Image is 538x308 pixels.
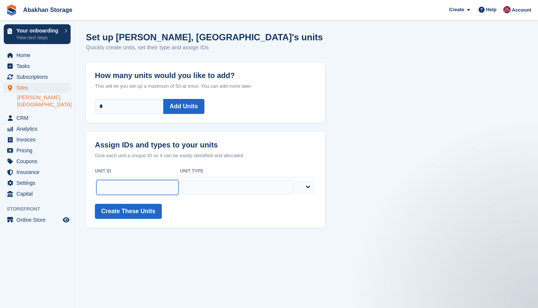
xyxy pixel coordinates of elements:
[16,34,61,41] p: View next steps
[449,6,464,13] span: Create
[16,134,61,145] span: Invoices
[17,94,71,108] a: [PERSON_NAME], [GEOGRAPHIC_DATA]
[95,165,180,177] th: Unit ID
[16,215,61,225] span: Online Store
[16,113,61,123] span: CRM
[16,50,61,60] span: Home
[16,156,61,167] span: Coupons
[16,83,61,93] span: Sites
[4,83,71,93] a: menu
[4,156,71,167] a: menu
[512,6,531,14] span: Account
[4,61,71,71] a: menu
[6,4,17,16] img: stora-icon-8386f47178a22dfd0bd8f6a31ec36ba5ce8667c1dd55bd0f319d3a0aa187defe.svg
[95,83,316,90] p: This will let you set up a maximum of 50 at once. You can add more later.
[163,99,204,114] button: Add Units
[4,178,71,188] a: menu
[62,215,71,224] a: Preview store
[16,189,61,199] span: Capital
[95,62,316,80] label: How many units would you like to add?
[4,145,71,156] a: menu
[16,145,61,156] span: Pricing
[503,6,511,13] img: William Abakhan
[16,124,61,134] span: Analytics
[4,24,71,44] a: Your onboarding View next steps
[16,178,61,188] span: Settings
[16,28,61,33] p: Your onboarding
[4,167,71,177] a: menu
[95,141,218,149] strong: Assign IDs and types to your units
[16,72,61,82] span: Subscriptions
[4,134,71,145] a: menu
[86,32,323,42] h1: Set up [PERSON_NAME], [GEOGRAPHIC_DATA]'s units
[180,165,316,177] th: Unit Type
[486,6,497,13] span: Help
[4,72,71,82] a: menu
[7,205,74,213] span: Storefront
[4,113,71,123] a: menu
[95,152,316,159] p: Give each unit a unique ID so it can be easily identified and allocated.
[16,167,61,177] span: Insurance
[4,50,71,60] a: menu
[20,4,75,16] a: Abakhan Storage
[86,43,323,52] p: Quickly create units, set their type and assign IDs
[4,189,71,199] a: menu
[4,124,71,134] a: menu
[4,215,71,225] a: menu
[16,61,61,71] span: Tasks
[95,204,162,219] button: Create These Units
